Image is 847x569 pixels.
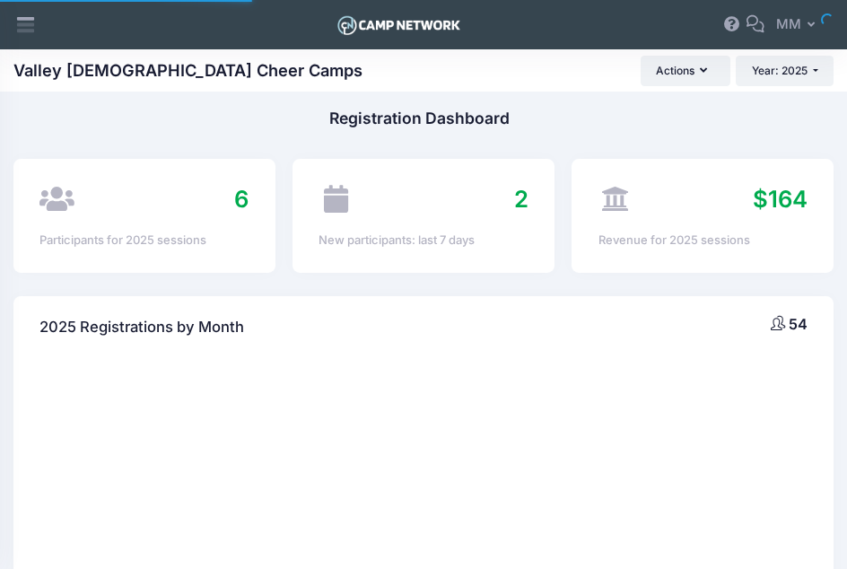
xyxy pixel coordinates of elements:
[13,61,362,81] h1: Valley [DEMOGRAPHIC_DATA] Cheer Camps
[8,4,44,46] div: Show aside menu
[641,56,730,86] button: Actions
[736,56,834,86] button: Year: 2025
[789,315,808,333] span: 54
[234,185,249,213] span: 6
[39,302,244,353] h4: 2025 Registrations by Month
[764,4,834,46] button: MM
[753,185,808,213] span: $164
[776,14,801,34] span: MM
[39,232,249,249] div: Participants for 2025 sessions
[329,109,510,127] h1: Registration Dashboard
[335,12,463,39] img: Logo
[752,64,808,77] span: Year: 2025
[598,232,808,249] div: Revenue for 2025 sessions
[514,185,528,213] span: 2
[319,232,528,249] div: New participants: last 7 days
